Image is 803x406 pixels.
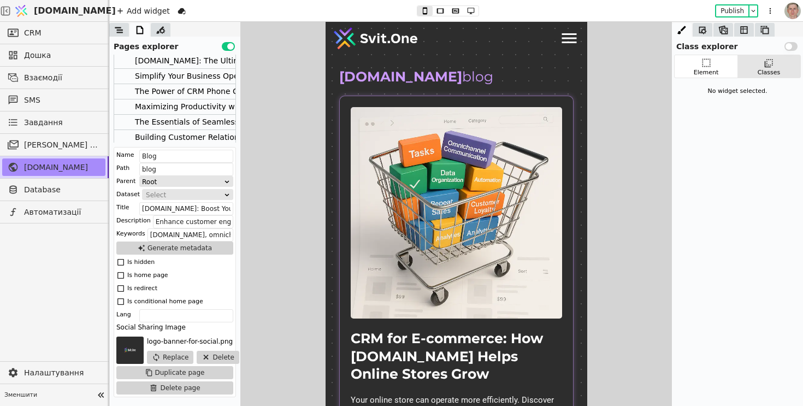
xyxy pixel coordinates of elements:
div: Simplify Your Business Operations with Integrated Tools. The Ultimate All-in-One Solution [135,69,475,84]
div: CRM for E-commerce: How [DOMAIN_NAME] Helps Online Stores Grow [25,308,237,361]
div: Root [142,176,223,186]
div: Class explorer [672,37,803,52]
div: Maximizing Productivity with [DOMAIN_NAME]'s Task Management Tools [135,99,410,114]
p: blog [14,46,168,63]
img: 1750619996524-ecommerce-crm-small.webp [25,85,237,297]
div: Social Sharing Image [116,322,186,332]
div: Is redirect [127,283,157,294]
img: 1560949290925-CROPPED-IMG_0201-2-.jpg [784,3,801,19]
span: SMS [24,95,100,106]
span: Дошка [24,50,100,61]
div: The Power of CRM Phone Call Logging [135,84,280,99]
div: Building Customer Relationships: Leveraging [DOMAIN_NAME]'s CRM Features [135,130,434,145]
div: Add widget [114,4,173,17]
div: Lang [116,309,131,320]
button: Delete page [116,381,233,395]
div: Is home page [127,270,168,281]
div: The Power of CRM Phone Call Logging [114,84,235,99]
img: 1713164914430-logo-banner-for-social.png [116,337,144,364]
strong: [DOMAIN_NAME] [14,46,137,63]
div: Element [694,68,719,78]
div: Pages explorer [109,37,240,52]
span: Database [24,184,100,196]
div: [DOMAIN_NAME]: The Ultimate E-Commerce Solution - Combining the Best of SaaS and Open-Source Plat... [114,54,235,69]
span: Зменшити [4,391,93,400]
div: Dataset [116,189,140,200]
button: Publish [716,5,748,16]
a: [PERSON_NAME] розсилки [2,136,105,154]
span: Взаємодії [24,72,100,84]
div: logo-banner-for-social.png [147,337,239,351]
img: Logo [13,1,29,21]
span: Автоматизації [24,207,100,218]
button: Delete [197,351,239,364]
img: Svit.One Logo [8,5,92,27]
span: Завдання [24,117,63,128]
div: Building Customer Relationships: Leveraging [DOMAIN_NAME]'s CRM Features [114,130,235,145]
a: Налаштування [2,364,105,381]
div: The Essentials of Seamless E-commerce Integration with [DOMAIN_NAME] [135,115,418,130]
div: Simplify Your Business Operations with Integrated Tools. The Ultimate All-in-One Solution [114,69,235,84]
div: [DOMAIN_NAME]: The Ultimate E-Commerce Solution - Combining the Best of SaaS and Open-Source Plat... [135,54,560,68]
span: [PERSON_NAME] розсилки [24,139,100,151]
a: Завдання [2,114,105,131]
a: Дошка [2,46,105,64]
a: Database [2,181,105,198]
div: Description [116,215,151,226]
a: SMS [2,91,105,109]
div: Your online store can operate more efficiently. Discover how to organize customer data and boost ... [25,372,237,397]
button: Replace [147,351,193,364]
span: [DOMAIN_NAME] [34,4,116,17]
div: Title [116,202,129,213]
a: [DOMAIN_NAME] [11,1,109,21]
a: CRM [2,24,105,42]
span: CRM [24,27,42,39]
span: Налаштування [24,367,100,379]
a: [DOMAIN_NAME] [2,158,105,176]
div: Is conditional home page [127,296,203,307]
span: [DOMAIN_NAME] [24,162,100,173]
div: Name [116,150,134,161]
div: Path [116,163,129,174]
div: No widget selected. [674,83,801,101]
div: The Essentials of Seamless E-commerce Integration with [DOMAIN_NAME] [114,115,235,130]
a: Взаємодії [2,69,105,86]
a: Автоматизації [2,203,105,221]
div: Keywords [116,228,145,239]
button: Generate metadata [116,242,233,255]
button: Duplicate page [116,366,233,379]
div: Select [146,190,222,201]
div: Parent [116,176,135,187]
div: Classes [758,68,780,78]
div: Is hidden [127,257,155,268]
div: Maximizing Productivity with [DOMAIN_NAME]'s Task Management Tools [114,99,235,115]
